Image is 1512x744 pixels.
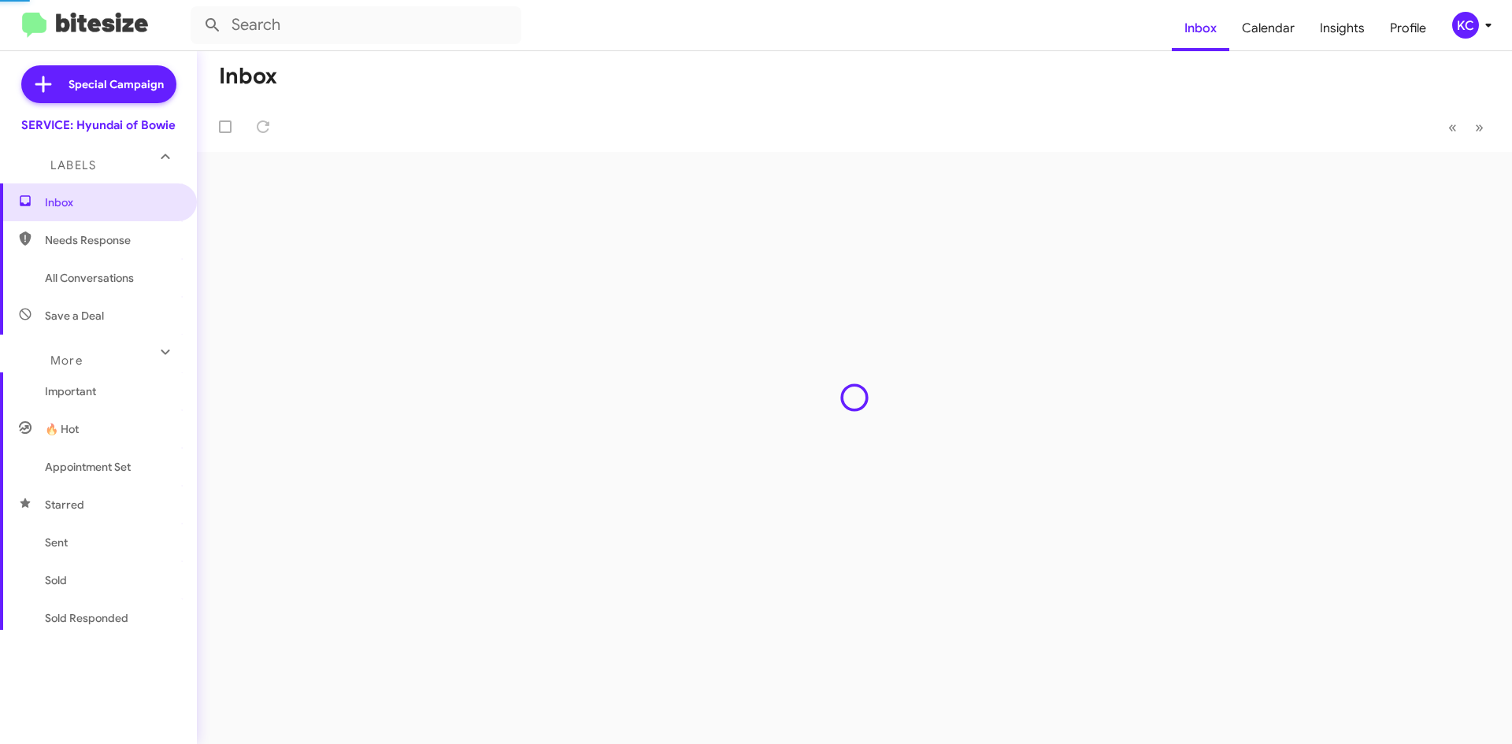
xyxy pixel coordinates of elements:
span: Sent [45,535,68,550]
a: Calendar [1229,6,1307,51]
a: Special Campaign [21,65,176,103]
span: Needs Response [45,232,179,248]
span: Appointment Set [45,459,131,475]
a: Profile [1377,6,1439,51]
span: Sold [45,572,67,588]
span: 🔥 Hot [45,421,79,437]
span: More [50,353,83,368]
span: Sold Responded [45,610,128,626]
button: KC [1439,12,1495,39]
span: Important [45,383,179,399]
span: « [1448,117,1457,137]
a: Insights [1307,6,1377,51]
button: Previous [1439,111,1466,143]
span: All Conversations [45,270,134,286]
button: Next [1466,111,1493,143]
div: SERVICE: Hyundai of Bowie [21,117,176,133]
input: Search [191,6,521,44]
nav: Page navigation example [1440,111,1493,143]
span: Inbox [45,194,179,210]
h1: Inbox [219,64,277,89]
span: Special Campaign [69,76,164,92]
span: Starred [45,497,84,513]
span: » [1475,117,1484,137]
span: Labels [50,158,96,172]
span: Save a Deal [45,308,104,324]
div: KC [1452,12,1479,39]
a: Inbox [1172,6,1229,51]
